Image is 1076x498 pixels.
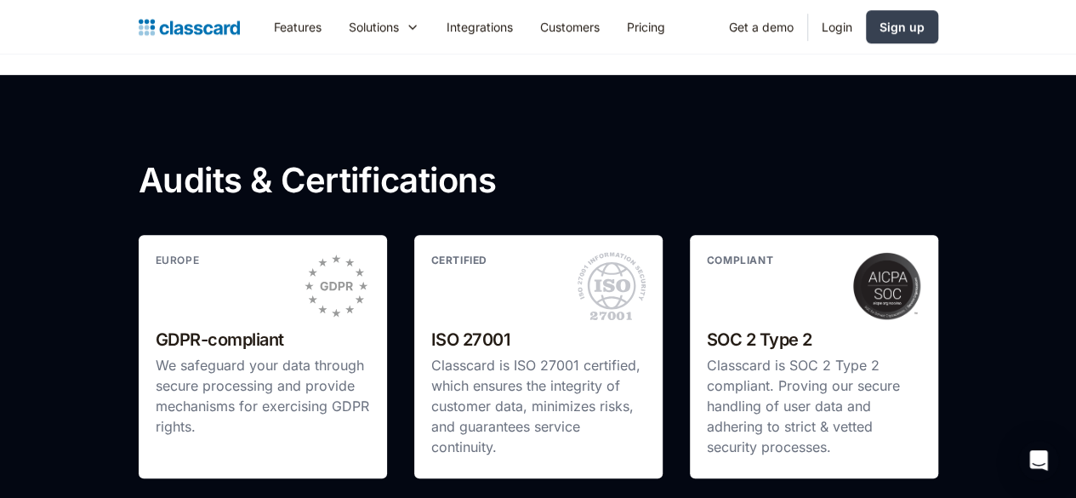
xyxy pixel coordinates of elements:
[156,252,302,268] p: europe
[260,8,335,46] a: Features
[431,355,646,457] p: Classcard is ISO 27001 certified, which ensures the integrity of customer data, minimizes risks, ...
[139,15,240,39] a: home
[866,10,938,43] a: Sign up
[335,8,433,46] div: Solutions
[707,325,921,355] h2: SOC 2 Type 2
[715,8,807,46] a: Get a demo
[1018,440,1059,481] div: Open Intercom Messenger
[431,254,487,266] strong: CERTIFIED
[613,8,679,46] a: Pricing
[707,355,921,457] p: Classcard is SOC 2 Type 2 compliant. Proving our secure handling of user data and adhering to str...
[139,160,679,201] h2: Audits & Certifications
[156,325,370,355] h2: GDPR-compliant
[527,8,613,46] a: Customers
[707,254,773,266] strong: COMPLIANT
[808,8,866,46] a: Login
[431,325,646,355] h2: ISO 27001
[880,18,925,36] div: Sign up
[433,8,527,46] a: Integrations
[349,18,399,36] div: Solutions
[156,355,370,437] p: We safeguard your data through secure processing and provide mechanisms for exercising GDPR rights.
